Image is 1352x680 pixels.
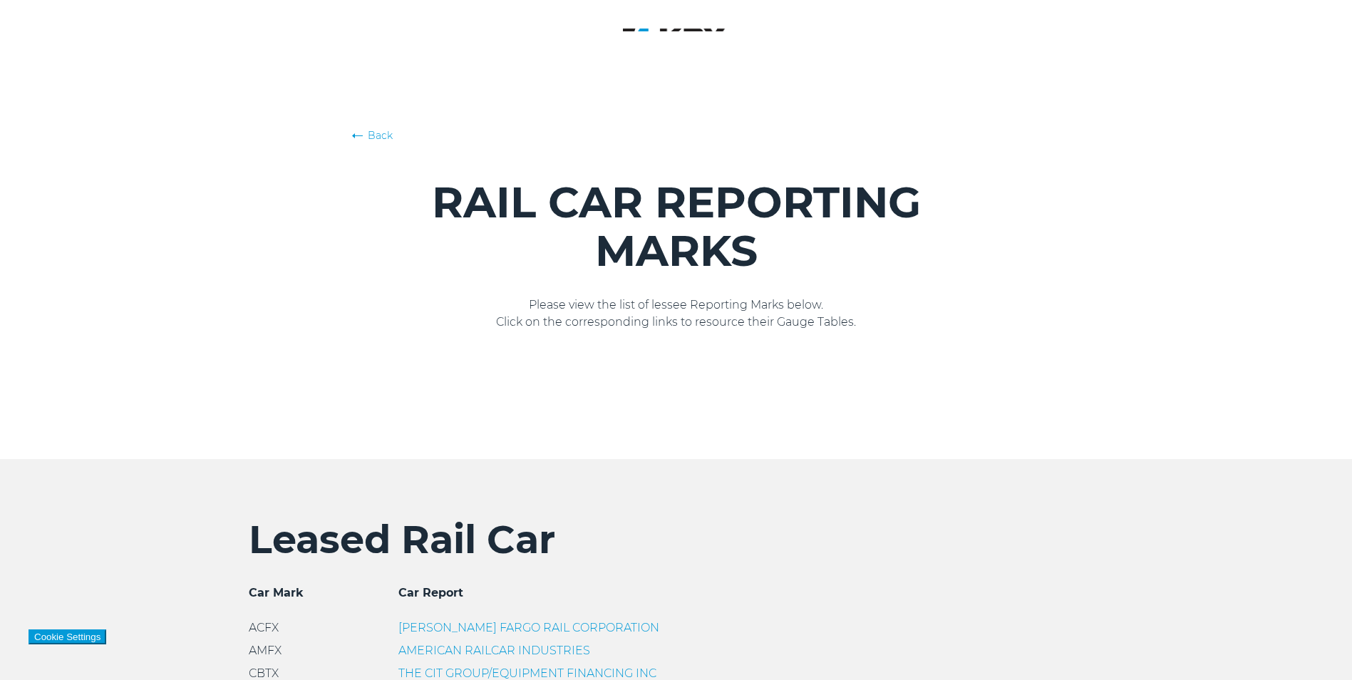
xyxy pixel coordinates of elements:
h1: RAIL CAR REPORTING MARKS [352,178,1001,275]
a: AMERICAN RAILCAR INDUSTRIES [398,644,590,657]
span: ACFX [249,621,279,634]
img: KBX Logistics [623,29,730,47]
span: CBTX [249,666,279,680]
span: Car Report [398,586,463,599]
a: THE CIT GROUP/EQUIPMENT FINANCING INC [398,666,656,680]
p: Please view the list of lessee Reporting Marks below. Click on the corresponding links to resourc... [352,297,1001,331]
a: [PERSON_NAME] FARGO RAIL CORPORATION [398,621,659,634]
span: Car Mark [249,586,304,599]
a: Back [352,128,1001,143]
h2: Leased Rail Car [249,516,1104,563]
button: Cookie Settings [29,629,106,644]
span: AMFX [249,644,282,657]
